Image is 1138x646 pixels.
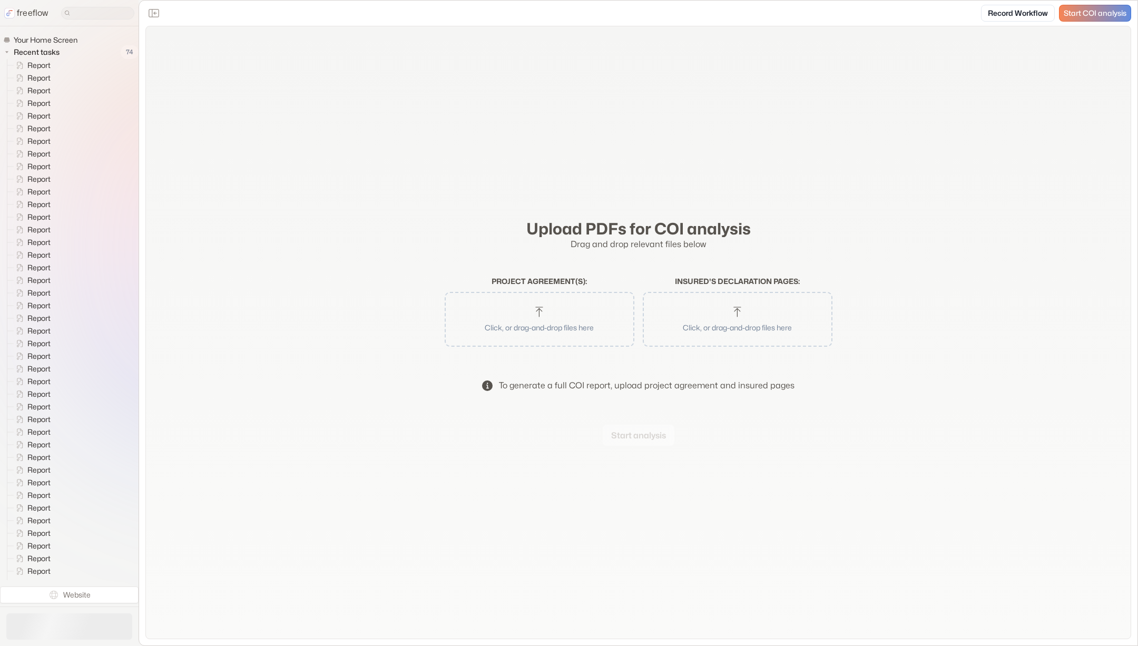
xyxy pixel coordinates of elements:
a: Report [7,148,55,160]
span: Report [25,515,54,526]
a: Report [7,261,55,274]
a: Report [7,540,55,552]
a: Report [7,337,55,350]
span: Report [25,98,54,109]
span: Report [25,187,54,197]
span: Report [25,490,54,501]
a: Record Workflow [981,5,1055,22]
a: freeflow [4,7,48,19]
span: Report [25,439,54,450]
a: Report [7,552,55,565]
a: Report [7,299,55,312]
span: Report [25,553,54,564]
span: Report [25,389,54,399]
a: Report [7,185,55,198]
span: Report [25,338,54,349]
span: Report [25,224,54,235]
span: Report [25,111,54,121]
a: Report [7,388,55,400]
p: Click, or drag-and-drop files here [656,322,819,333]
a: Report [7,312,55,325]
span: Report [25,174,54,184]
span: Report [25,414,54,425]
a: Report [7,135,55,148]
a: Report [7,72,55,84]
span: Report [25,161,54,172]
button: Click, or drag-and-drop files here [450,297,629,341]
a: Report [7,274,55,287]
a: Start COI analysis [1059,5,1131,22]
span: Report [25,566,54,576]
a: Report [7,426,55,438]
button: Click, or drag-and-drop files here [648,297,827,341]
span: Report [25,452,54,463]
a: Report [7,350,55,363]
a: Report [7,59,55,72]
a: Report [7,97,55,110]
a: Report [7,578,55,590]
span: Report [25,250,54,260]
span: Report [25,212,54,222]
span: Report [25,60,54,71]
a: Report [7,110,55,122]
span: Report [25,275,54,286]
a: Report [7,122,55,135]
a: Report [7,84,55,97]
a: Report [7,438,55,451]
a: Report [7,325,55,337]
button: Start analysis [603,425,674,446]
button: Close the sidebar [145,5,162,22]
a: Report [7,464,55,476]
a: Report [7,565,55,578]
a: Report [7,489,55,502]
span: Report [25,364,54,374]
a: Report [7,400,55,413]
span: Report [25,199,54,210]
p: freeflow [17,7,48,19]
span: Report [25,288,54,298]
a: Report [7,160,55,173]
h2: Project agreement(s) : [445,277,634,286]
span: Report [25,477,54,488]
span: Your Home Screen [12,35,81,45]
span: Report [25,541,54,551]
a: Report [7,502,55,514]
span: Report [25,427,54,437]
a: Report [7,173,55,185]
span: 74 [121,45,139,59]
span: Report [25,351,54,361]
span: Report [25,73,54,83]
span: Report [25,376,54,387]
span: Report [25,123,54,134]
span: Report [25,528,54,539]
span: Report [25,313,54,324]
span: Report [25,579,54,589]
span: Report [25,237,54,248]
span: Report [25,136,54,146]
a: Report [7,451,55,464]
span: Recent tasks [12,47,63,57]
a: Report [7,236,55,249]
span: Report [25,326,54,336]
a: Your Home Screen [3,35,82,45]
a: Report [7,223,55,236]
a: Report [7,375,55,388]
span: Report [25,149,54,159]
a: Report [7,514,55,527]
a: Report [7,527,55,540]
a: Report [7,287,55,299]
span: Report [25,85,54,96]
a: Report [7,211,55,223]
div: To generate a full COI report, upload project agreement and insured pages [499,379,794,392]
span: Start COI analysis [1064,9,1126,18]
span: Report [25,262,54,273]
a: Report [7,249,55,261]
p: Drag and drop relevant files below [445,238,832,251]
p: Click, or drag-and-drop files here [458,322,621,333]
button: Recent tasks [3,46,64,58]
a: Report [7,363,55,375]
h2: Upload PDFs for COI analysis [445,219,832,238]
span: Report [25,300,54,311]
a: Report [7,413,55,426]
span: Report [25,465,54,475]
